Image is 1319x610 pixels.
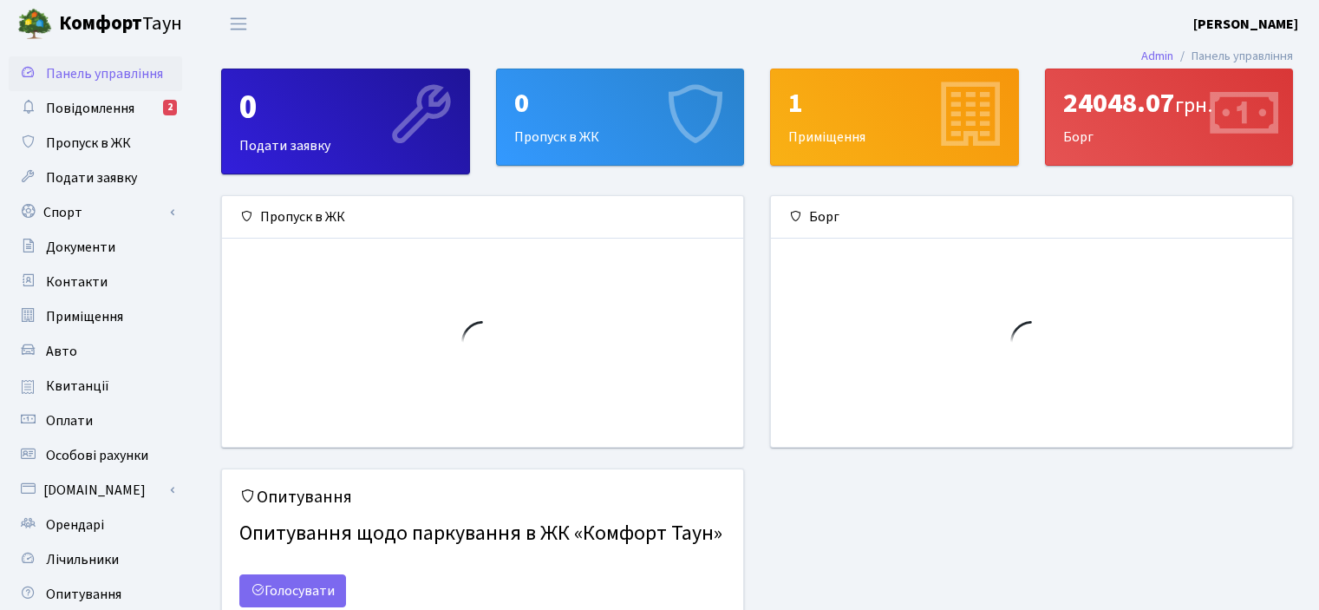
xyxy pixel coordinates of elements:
div: Борг [771,196,1292,239]
span: Приміщення [46,307,123,326]
nav: breadcrumb [1115,38,1319,75]
div: 0 [239,87,452,128]
span: Опитування [46,585,121,604]
span: Лічильники [46,550,119,569]
button: Переключити навігацію [217,10,260,38]
a: Подати заявку [9,161,182,195]
a: 0Подати заявку [221,69,470,174]
a: 0Пропуск в ЖК [496,69,745,166]
a: Особові рахунки [9,438,182,473]
a: Панель управління [9,56,182,91]
a: Квитанції [9,369,182,403]
a: Голосувати [239,574,346,607]
div: 24048.07 [1063,87,1276,120]
a: Пропуск в ЖК [9,126,182,161]
span: Оплати [46,411,93,430]
a: Оплати [9,403,182,438]
span: Повідомлення [46,99,134,118]
b: Комфорт [59,10,142,37]
span: Таун [59,10,182,39]
span: Авто [46,342,77,361]
img: logo.png [17,7,52,42]
a: Повідомлення2 [9,91,182,126]
a: Спорт [9,195,182,230]
span: Квитанції [46,377,109,396]
div: Приміщення [771,69,1018,165]
div: Пропуск в ЖК [222,196,743,239]
span: Панель управління [46,64,163,83]
span: Контакти [46,272,108,292]
span: Пропуск в ЖК [46,134,131,153]
div: Подати заявку [222,69,469,174]
div: 2 [163,100,177,115]
a: [PERSON_NAME] [1193,14,1298,35]
a: Авто [9,334,182,369]
a: Орендарі [9,508,182,542]
a: Приміщення [9,299,182,334]
span: грн. [1175,90,1212,121]
span: Особові рахунки [46,446,148,465]
div: 0 [514,87,727,120]
b: [PERSON_NAME] [1193,15,1298,34]
div: Пропуск в ЖК [497,69,744,165]
h5: Опитування [239,487,726,508]
a: Документи [9,230,182,265]
a: 1Приміщення [770,69,1019,166]
span: Подати заявку [46,168,137,187]
div: Борг [1046,69,1293,165]
a: Лічильники [9,542,182,577]
span: Документи [46,238,115,257]
div: 1 [788,87,1001,120]
a: Контакти [9,265,182,299]
h4: Опитування щодо паркування в ЖК «Комфорт Таун» [239,515,726,554]
span: Орендарі [46,515,104,535]
li: Панель управління [1173,47,1293,66]
a: Admin [1141,47,1173,65]
a: [DOMAIN_NAME] [9,473,182,508]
